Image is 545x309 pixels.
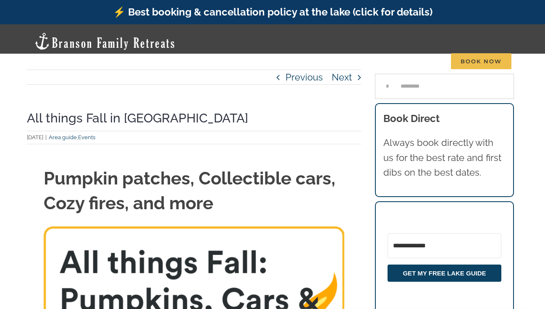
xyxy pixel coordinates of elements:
a: About [359,53,387,70]
span: Things to do [219,58,261,64]
a: Things to do [219,53,269,70]
a: Contact [406,53,432,70]
input: Search [375,74,400,99]
a: Book Now [451,53,511,70]
h1: Pumpkin patches, Collectible cars, Cozy fires, and more [44,166,344,216]
span: | [43,134,49,140]
b: Book Direct [383,112,440,125]
h1: All things Fall in [GEOGRAPHIC_DATA] [27,110,361,127]
span: [DATE] [27,134,43,140]
a: Next [332,70,352,84]
input: Email Address [388,233,502,258]
a: Events [78,134,95,140]
a: Previous [286,70,323,84]
a: Area guide [49,134,77,140]
nav: Main Menu [139,53,511,70]
span: Book Now [451,53,511,69]
button: GET MY FREE LAKE GUIDE [388,265,502,282]
p: Always book directly with us for the best rate and first dibs on the best dates. [383,135,506,180]
img: Branson Family Retreats Logo [34,32,176,51]
span: Vacation homes [139,58,192,64]
a: ⚡️ Best booking & cancellation policy at the lake (click for details) [113,6,432,18]
a: Vacation homes [139,53,200,70]
span: Contact [406,58,432,64]
a: Deals & More [288,53,340,70]
input: Search... [375,74,514,99]
span: Deals & More [288,58,332,64]
span: About [359,58,379,64]
div: , [27,133,361,142]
